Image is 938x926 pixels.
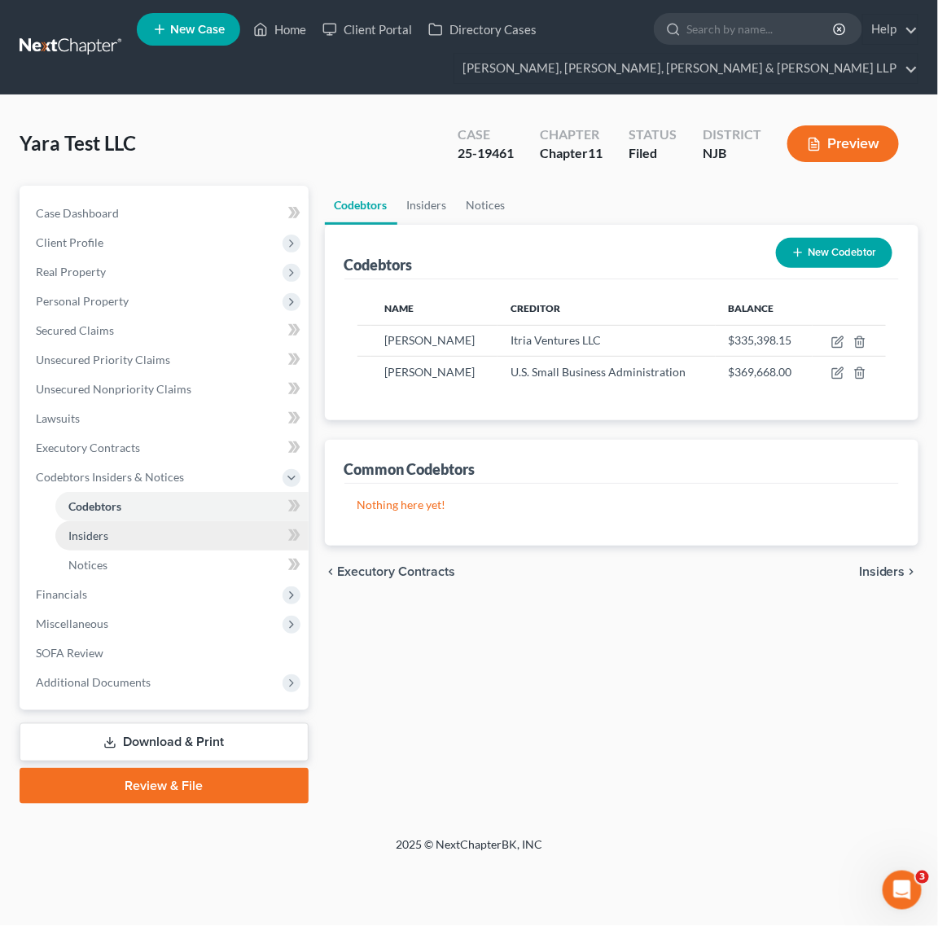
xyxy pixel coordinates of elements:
span: SOFA Review [36,646,103,660]
div: Case [458,125,514,144]
div: Codebtors [344,255,413,274]
span: Miscellaneous [36,617,108,630]
a: Insiders [55,521,309,551]
p: Nothing here yet! [357,497,886,513]
span: Executory Contracts [338,565,456,578]
a: Codebtors [55,492,309,521]
span: Yara Test LLC [20,131,136,155]
span: [PERSON_NAME] [384,365,475,379]
a: Secured Claims [23,316,309,345]
a: Help [863,15,918,44]
span: Itria Ventures LLC [511,333,601,347]
span: Insiders [859,565,905,578]
span: Creditor [511,302,560,314]
div: 2025 © NextChapterBK, INC [78,836,860,866]
span: $335,398.15 [729,333,792,347]
div: District [703,125,761,144]
div: Common Codebtors [344,459,476,479]
div: Filed [629,144,677,163]
a: Executory Contracts [23,433,309,463]
span: 3 [916,871,929,884]
a: Notices [457,186,515,225]
i: chevron_left [325,565,338,578]
a: Unsecured Priority Claims [23,345,309,375]
span: Financials [36,587,87,601]
input: Search by name... [686,14,835,44]
a: Codebtors [325,186,397,225]
button: New Codebtor [776,238,892,268]
a: Insiders [397,186,457,225]
div: Chapter [540,125,603,144]
i: chevron_right [905,565,918,578]
span: Additional Documents [36,675,151,689]
button: Preview [787,125,899,162]
span: Balance [729,302,774,314]
span: Insiders [68,529,108,542]
a: Review & File [20,768,309,804]
span: Real Property [36,265,106,279]
a: Notices [55,551,309,580]
a: Case Dashboard [23,199,309,228]
a: Client Portal [314,15,420,44]
a: Lawsuits [23,404,309,433]
div: NJB [703,144,761,163]
button: Insiders chevron_right [859,565,918,578]
a: Home [245,15,314,44]
span: 11 [588,145,603,160]
span: New Case [170,24,225,36]
div: 25-19461 [458,144,514,163]
span: Client Profile [36,235,103,249]
a: Directory Cases [420,15,545,44]
span: Secured Claims [36,323,114,337]
span: Lawsuits [36,411,80,425]
div: Status [629,125,677,144]
a: [PERSON_NAME], [PERSON_NAME], [PERSON_NAME] & [PERSON_NAME] LLP [454,54,918,83]
span: Unsecured Nonpriority Claims [36,382,191,396]
span: Executory Contracts [36,441,140,454]
div: Chapter [540,144,603,163]
span: Case Dashboard [36,206,119,220]
span: Unsecured Priority Claims [36,353,170,366]
span: Notices [68,558,107,572]
a: Download & Print [20,723,309,761]
span: Codebtors Insiders & Notices [36,470,184,484]
span: Codebtors [68,499,121,513]
span: [PERSON_NAME] [384,333,475,347]
span: Personal Property [36,294,129,308]
a: Unsecured Nonpriority Claims [23,375,309,404]
iframe: Intercom live chat [883,871,922,910]
a: SOFA Review [23,639,309,668]
span: U.S. Small Business Administration [511,365,686,379]
button: chevron_left Executory Contracts [325,565,456,578]
span: $369,668.00 [729,365,792,379]
span: Name [384,302,414,314]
